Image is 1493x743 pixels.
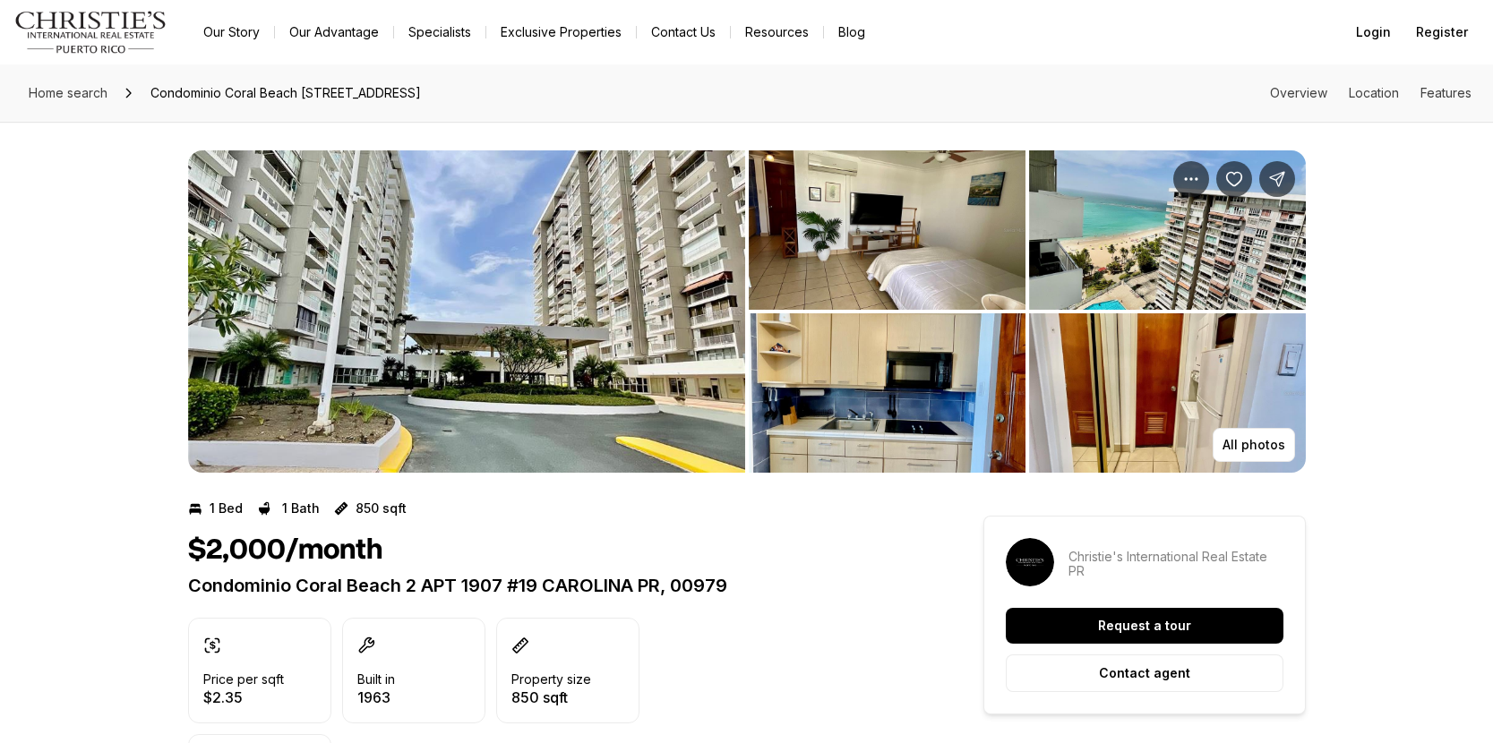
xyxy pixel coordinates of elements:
button: Contact agent [1006,654,1283,692]
a: Our Story [189,20,274,45]
a: Home search [21,79,115,107]
button: Property options [1173,161,1209,197]
button: View image gallery [1029,313,1306,473]
p: 1 Bed [210,501,243,516]
button: Save Property: Condominio Coral Beach 2 APT 1907 #19 [1216,161,1252,197]
li: 2 of 3 [749,150,1306,473]
a: Skip to: Features [1420,85,1472,100]
button: All photos [1213,428,1295,462]
h1: $2,000/month [188,534,382,568]
a: Resources [731,20,823,45]
p: Contact agent [1099,666,1190,680]
button: Request a tour [1006,608,1283,644]
p: 850 sqft [356,501,407,516]
a: Our Advantage [275,20,393,45]
p: 850 sqft [511,690,591,705]
a: Blog [824,20,879,45]
p: 1 Bath [282,501,320,516]
p: All photos [1223,438,1285,452]
button: Register [1405,14,1479,50]
a: Skip to: Location [1349,85,1399,100]
a: Exclusive Properties [486,20,636,45]
button: View image gallery [1029,150,1306,310]
span: Condominio Coral Beach [STREET_ADDRESS] [143,79,428,107]
span: Login [1356,25,1391,39]
button: View image gallery [188,150,745,473]
p: 1963 [357,690,395,705]
p: Condominio Coral Beach 2 APT 1907 #19 CAROLINA PR, 00979 [188,575,919,596]
li: 1 of 3 [188,150,745,473]
button: Login [1345,14,1402,50]
span: Home search [29,85,107,100]
button: Contact Us [637,20,730,45]
p: Request a tour [1098,619,1191,633]
span: Register [1416,25,1468,39]
p: Built in [357,672,395,687]
button: Share Property: Condominio Coral Beach 2 APT 1907 #19 [1259,161,1295,197]
nav: Page section menu [1270,86,1472,100]
div: Listing Photos [188,150,1306,473]
a: Specialists [394,20,485,45]
p: Price per sqft [203,672,284,687]
img: logo [14,11,167,54]
p: Christie's International Real Estate PR [1068,550,1283,578]
p: $2.35 [203,690,284,705]
p: Property size [511,672,591,687]
a: Skip to: Overview [1270,85,1327,100]
button: View image gallery [749,313,1025,473]
button: View image gallery [749,150,1025,310]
